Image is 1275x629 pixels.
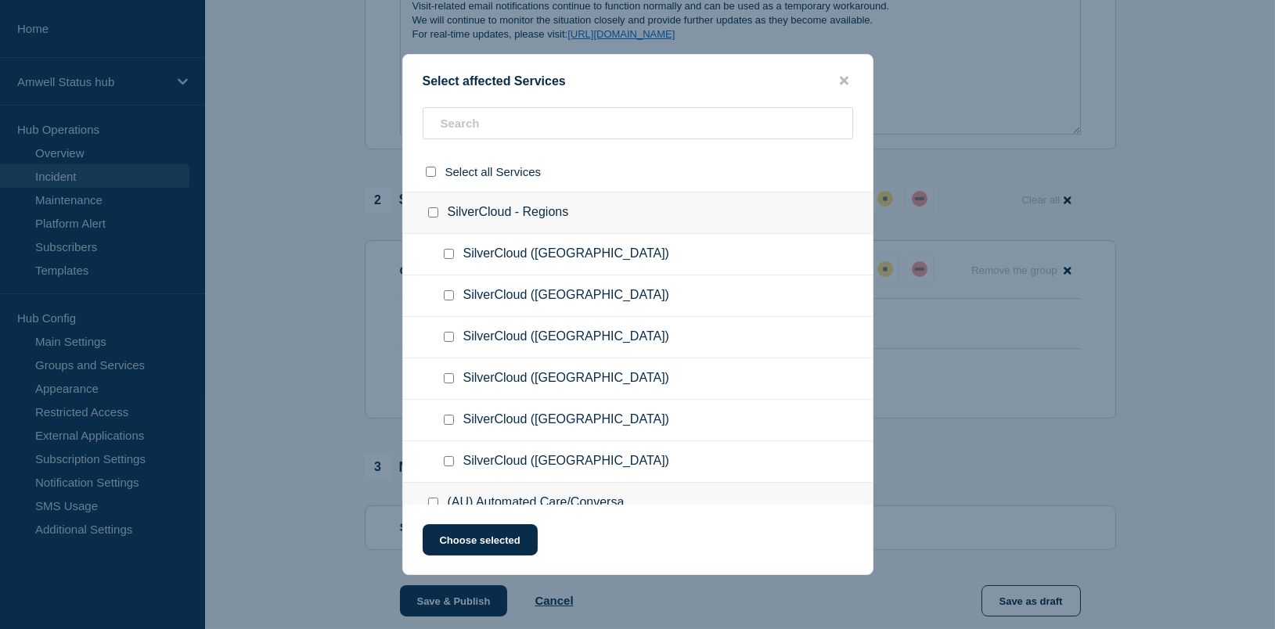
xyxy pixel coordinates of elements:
[444,249,454,259] input: SilverCloud (Canada) checkbox
[428,498,438,508] input: (AU) Automated Care/Conversa checkbox
[445,165,542,178] span: Select all Services
[463,329,669,345] span: SilverCloud ([GEOGRAPHIC_DATA])
[835,74,853,88] button: close button
[403,74,873,88] div: Select affected Services
[463,412,669,428] span: SilverCloud ([GEOGRAPHIC_DATA])
[463,371,669,386] span: SilverCloud ([GEOGRAPHIC_DATA])
[403,192,873,234] div: SilverCloud - Regions
[444,332,454,342] input: SilverCloud (Germany) checkbox
[463,246,669,262] span: SilverCloud ([GEOGRAPHIC_DATA])
[423,107,853,139] input: Search
[444,373,454,383] input: SilverCloud (US) checkbox
[444,456,454,466] input: SilverCloud (UK) checkbox
[423,524,538,555] button: Choose selected
[426,167,436,177] input: select all checkbox
[444,290,454,300] input: SilverCloud (Australia) checkbox
[463,454,669,469] span: SilverCloud ([GEOGRAPHIC_DATA])
[463,288,669,304] span: SilverCloud ([GEOGRAPHIC_DATA])
[403,483,873,524] div: (AU) Automated Care/Conversa
[428,207,438,217] input: SilverCloud - Regions checkbox
[444,415,454,425] input: SilverCloud (Ireland) checkbox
